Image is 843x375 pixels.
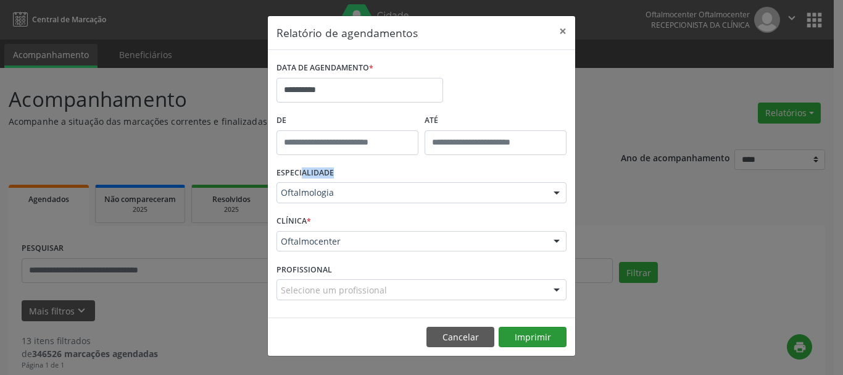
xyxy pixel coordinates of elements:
[281,284,387,297] span: Selecione um profissional
[281,235,541,248] span: Oftalmocenter
[499,327,567,348] button: Imprimir
[281,187,541,199] span: Oftalmologia
[276,25,418,41] h5: Relatório de agendamentos
[276,212,311,231] label: CLÍNICA
[426,327,494,348] button: Cancelar
[276,260,332,279] label: PROFISSIONAL
[550,16,575,46] button: Close
[276,59,373,78] label: DATA DE AGENDAMENTO
[276,111,418,130] label: De
[276,164,334,183] label: ESPECIALIDADE
[425,111,567,130] label: ATÉ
